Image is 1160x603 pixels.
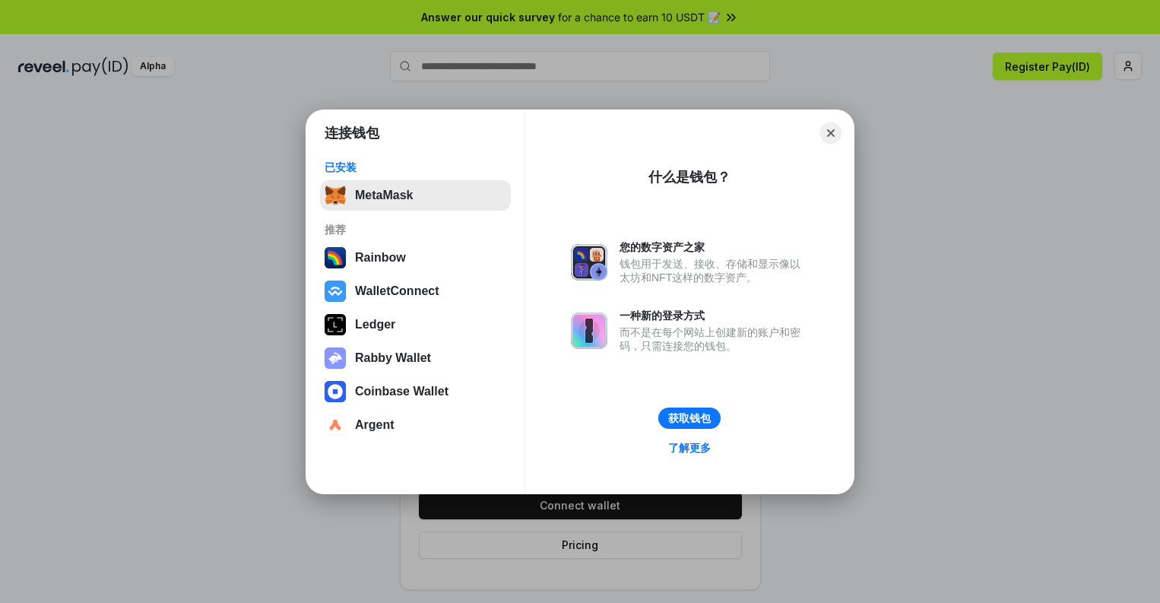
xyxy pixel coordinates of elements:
div: 钱包用于发送、接收、存储和显示像以太坊和NFT这样的数字资产。 [620,257,808,284]
img: svg+xml,%3Csvg%20width%3D%2228%22%20height%3D%2228%22%20viewBox%3D%220%200%2028%2028%22%20fill%3D... [325,381,346,402]
a: 了解更多 [659,438,720,458]
div: 而不是在每个网站上创建新的账户和密码，只需连接您的钱包。 [620,325,808,353]
img: svg+xml,%3Csvg%20width%3D%2228%22%20height%3D%2228%22%20viewBox%3D%220%200%2028%2028%22%20fill%3D... [325,281,346,302]
div: Argent [355,418,395,432]
button: Rainbow [320,243,511,273]
div: Rabby Wallet [355,351,431,365]
button: Close [820,122,841,144]
button: 获取钱包 [658,408,721,429]
button: WalletConnect [320,276,511,306]
div: 推荐 [325,223,506,236]
img: svg+xml,%3Csvg%20width%3D%22120%22%20height%3D%22120%22%20viewBox%3D%220%200%20120%20120%22%20fil... [325,247,346,268]
button: MetaMask [320,180,511,211]
img: svg+xml,%3Csvg%20xmlns%3D%22http%3A%2F%2Fwww.w3.org%2F2000%2Fsvg%22%20fill%3D%22none%22%20viewBox... [571,244,607,281]
div: 什么是钱包？ [648,168,731,186]
div: 已安装 [325,160,506,174]
div: Coinbase Wallet [355,385,448,398]
div: WalletConnect [355,284,439,298]
div: MetaMask [355,189,413,202]
button: Argent [320,410,511,440]
img: svg+xml,%3Csvg%20xmlns%3D%22http%3A%2F%2Fwww.w3.org%2F2000%2Fsvg%22%20fill%3D%22none%22%20viewBox... [571,313,607,349]
img: svg+xml,%3Csvg%20fill%3D%22none%22%20height%3D%2233%22%20viewBox%3D%220%200%2035%2033%22%20width%... [325,185,346,206]
h1: 连接钱包 [325,124,379,142]
div: 一种新的登录方式 [620,309,808,322]
div: Rainbow [355,251,406,265]
div: 了解更多 [668,441,711,455]
img: svg+xml,%3Csvg%20width%3D%2228%22%20height%3D%2228%22%20viewBox%3D%220%200%2028%2028%22%20fill%3D... [325,414,346,436]
button: Ledger [320,309,511,340]
button: Coinbase Wallet [320,376,511,407]
div: 您的数字资产之家 [620,240,808,254]
img: svg+xml,%3Csvg%20xmlns%3D%22http%3A%2F%2Fwww.w3.org%2F2000%2Fsvg%22%20width%3D%2228%22%20height%3... [325,314,346,335]
img: svg+xml,%3Csvg%20xmlns%3D%22http%3A%2F%2Fwww.w3.org%2F2000%2Fsvg%22%20fill%3D%22none%22%20viewBox... [325,348,346,369]
div: Ledger [355,318,395,332]
div: 获取钱包 [668,411,711,425]
button: Rabby Wallet [320,343,511,373]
